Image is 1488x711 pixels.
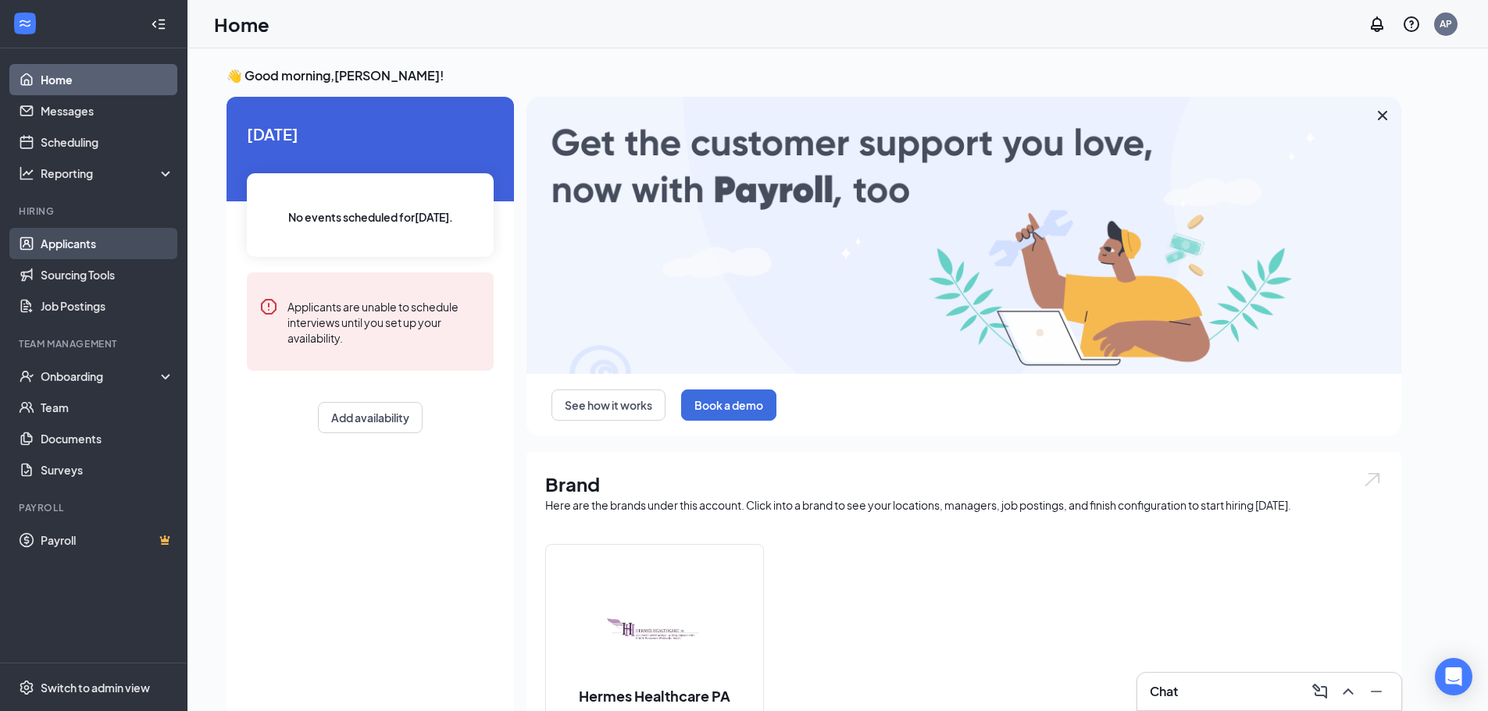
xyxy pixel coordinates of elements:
div: Team Management [19,337,171,350]
svg: UserCheck [19,368,34,384]
button: Add availability [318,402,423,433]
a: PayrollCrown [41,524,174,556]
button: See how it works [551,389,665,421]
a: Documents [41,423,174,454]
span: No events scheduled for [DATE] . [288,208,453,226]
div: Onboarding [41,368,161,384]
h3: 👋 Good morning, [PERSON_NAME] ! [227,67,1401,84]
h2: Hermes Healthcare PA [563,686,746,706]
button: ComposeMessage [1308,679,1333,704]
svg: ChevronUp [1339,682,1358,701]
button: ChevronUp [1336,679,1361,704]
span: [DATE] [247,122,494,146]
svg: Analysis [19,165,34,181]
button: Minimize [1364,679,1389,704]
a: Scheduling [41,126,174,158]
a: Applicants [41,228,174,259]
div: Hiring [19,204,171,218]
div: Open Intercom Messenger [1435,658,1472,695]
svg: Cross [1373,106,1392,125]
div: AP [1440,17,1452,30]
a: Messages [41,95,174,126]
svg: Collapse [151,16,166,32]
div: Here are the brands under this account. Click into a brand to see your locations, managers, job p... [545,497,1383,513]
div: Applicants are unable to schedule interviews until you set up your availability. [287,297,481,346]
h3: Chat [1150,683,1178,700]
svg: Notifications [1368,15,1386,34]
svg: QuestionInfo [1402,15,1421,34]
a: Home [41,64,174,95]
img: Hermes Healthcare PA [605,580,705,680]
svg: Minimize [1367,682,1386,701]
a: Job Postings [41,290,174,322]
svg: ComposeMessage [1311,682,1329,701]
img: open.6027fd2a22e1237b5b06.svg [1362,471,1383,489]
img: payroll-large.gif [526,97,1401,374]
div: Reporting [41,165,175,181]
h1: Brand [545,471,1383,497]
div: Payroll [19,501,171,514]
button: Book a demo [681,389,776,421]
a: Surveys [41,454,174,485]
a: Sourcing Tools [41,259,174,290]
div: Switch to admin view [41,680,150,695]
h1: Home [214,11,269,37]
svg: Error [259,297,278,316]
svg: WorkstreamLogo [17,16,33,31]
a: Team [41,392,174,423]
svg: Settings [19,680,34,695]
